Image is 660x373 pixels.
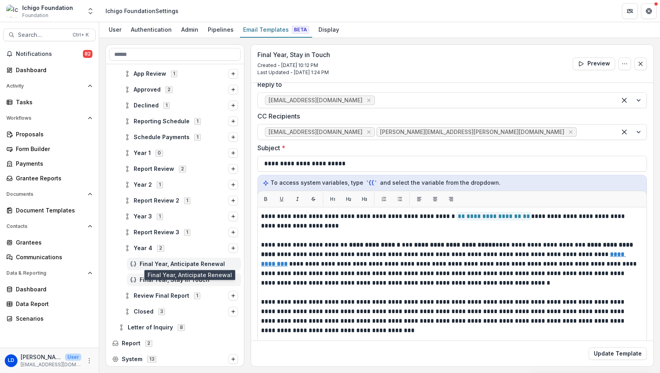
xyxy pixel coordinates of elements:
[228,132,238,142] button: Options
[109,337,241,350] div: Report2
[257,80,642,89] label: Reply to
[228,196,238,205] button: Options
[85,3,96,19] button: Open entity switcher
[618,57,631,70] button: Options
[393,193,406,205] button: List
[292,26,309,34] span: Beta
[178,22,201,38] a: Admin
[3,80,96,92] button: Open Activity
[3,283,96,296] a: Dashboard
[134,102,159,109] span: Declined
[163,102,170,109] span: 1
[228,243,238,253] button: Options
[18,32,68,38] span: Search...
[16,51,83,57] span: Notifications
[8,358,14,363] div: Laurel Dumont
[257,69,330,76] p: Last Updated - [DATE] 1:24 PM
[134,308,153,315] span: Closed
[257,51,330,59] h3: Final Year, Stay in Touch
[22,12,48,19] span: Foundation
[65,354,81,361] p: User
[184,229,190,235] span: 1
[83,50,92,58] span: 82
[16,285,89,293] div: Dashboard
[134,229,179,236] span: Report Review 3
[171,71,177,77] span: 1
[3,157,96,170] a: Payments
[6,270,84,276] span: Data & Reporting
[573,57,615,70] button: Preview
[589,347,647,360] button: Update Template
[157,213,163,220] span: 1
[121,163,241,175] div: Report Review2Options
[134,182,152,188] span: Year 2
[21,361,81,368] p: [EMAIL_ADDRESS][DOMAIN_NAME]
[3,267,96,279] button: Open Data & Reporting
[3,236,96,249] a: Grantees
[122,340,140,347] span: Report
[121,305,241,318] div: Closed3Options
[121,178,241,191] div: Year 21Options
[228,291,238,300] button: Options
[6,115,84,121] span: Workflows
[291,193,304,205] button: Italic
[228,85,238,94] button: Options
[106,7,178,15] div: Ichigo Foundation Settings
[106,22,125,38] a: User
[128,24,175,35] div: Authentication
[618,94,631,107] div: Clear selected options
[22,4,73,12] div: Ichigo Foundation
[3,96,96,109] a: Tasks
[307,193,320,205] button: Strikethrough
[567,128,575,136] div: Remove janel.callon@ichigofoundation.org
[16,238,89,247] div: Grantees
[240,22,312,38] a: Email Templates Beta
[228,212,238,221] button: Options
[194,134,201,140] span: 1
[365,179,378,187] code: `{{`
[3,63,96,77] a: Dashboard
[3,188,96,201] button: Open Documents
[134,213,152,220] span: Year 3
[269,129,363,136] span: [EMAIL_ADDRESS][DOMAIN_NAME]
[326,193,339,205] button: H1
[6,224,84,229] span: Contacts
[257,62,330,69] p: Created - [DATE] 10:12 PM
[157,182,163,188] span: 1
[121,226,241,239] div: Report Review 31Options
[413,193,426,205] button: Align left
[3,142,96,155] a: Form Builder
[445,193,457,205] button: Align right
[134,293,189,299] span: Review Final Report
[127,258,241,270] div: Final Year, Anticipate Renewal
[16,159,89,168] div: Payments
[134,245,152,252] span: Year 4
[194,293,200,299] span: 1
[121,147,241,159] div: Year 10Options
[134,134,190,141] span: Schedule Payments
[121,289,241,302] div: Review Final Report1Options
[259,193,272,205] button: Bold
[6,83,84,89] span: Activity
[121,131,241,143] div: Schedule Payments1Options
[16,130,89,138] div: Proposals
[127,274,241,286] div: Final Year, Stay in Touch
[365,96,373,104] div: Remove laurel@collabstrategies.com
[145,340,152,346] span: 2
[205,22,237,38] a: Pipelines
[178,24,201,35] div: Admin
[134,166,174,172] span: Report Review
[228,117,238,126] button: Options
[3,312,96,325] a: Scenarios
[275,193,288,205] button: Underline
[378,193,390,205] button: List
[121,194,241,207] div: Report Review 21Options
[16,206,89,214] div: Document Templates
[84,356,94,365] button: More
[106,24,125,35] div: User
[622,3,638,19] button: Partners
[16,98,89,106] div: Tasks
[269,97,363,104] span: [EMAIL_ADDRESS][DOMAIN_NAME]
[140,261,238,268] span: Final Year, Anticipate Renewal
[3,204,96,217] a: Document Templates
